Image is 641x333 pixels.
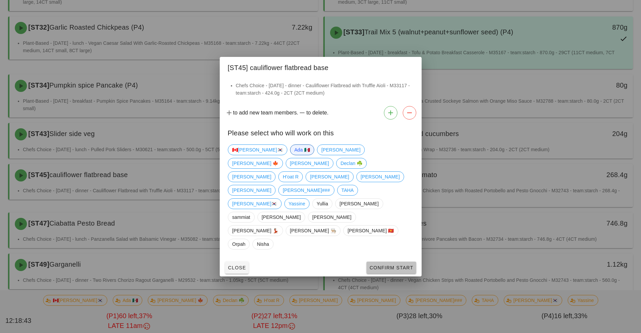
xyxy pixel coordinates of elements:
[360,172,399,182] span: [PERSON_NAME]
[294,145,310,155] span: Ada 🇲🇽
[290,158,329,168] span: [PERSON_NAME]
[341,185,354,195] span: TAHA
[317,199,328,209] span: Yullia
[366,262,416,274] button: Confirm Start
[232,239,245,249] span: Orpah
[225,262,249,274] button: Close
[232,158,279,168] span: [PERSON_NAME] 🍁
[232,185,271,195] span: [PERSON_NAME]
[321,145,360,155] span: [PERSON_NAME]
[261,212,300,222] span: [PERSON_NAME]
[340,199,379,209] span: [PERSON_NAME]
[228,265,246,270] span: Close
[283,185,330,195] span: [PERSON_NAME]###
[288,199,305,209] span: Yassine
[290,226,336,236] span: [PERSON_NAME] 👨🏼‍🍳
[220,103,422,122] div: to add new team members. to delete.
[232,145,283,155] span: 🇨🇦[PERSON_NAME]🇰🇷
[220,57,422,76] div: [ST45] cauliflower flatbread base
[236,82,414,97] li: Chefs Choice - [DATE] - dinner - Cauliflower Flatbread with Truffle Aioli - M33117 - team:starch ...
[340,158,362,168] span: Declan ☘️
[232,226,279,236] span: [PERSON_NAME] 💃🏽
[312,212,351,222] span: [PERSON_NAME]
[232,199,277,209] span: [PERSON_NAME]🇰🇷
[257,239,269,249] span: Nisha
[283,172,298,182] span: H'oat R
[232,212,250,222] span: sammiat
[232,172,271,182] span: [PERSON_NAME]
[369,265,413,270] span: Confirm Start
[220,122,422,142] div: Please select who will work on this
[348,226,394,236] span: [PERSON_NAME] 🇻🇳
[310,172,349,182] span: [PERSON_NAME]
